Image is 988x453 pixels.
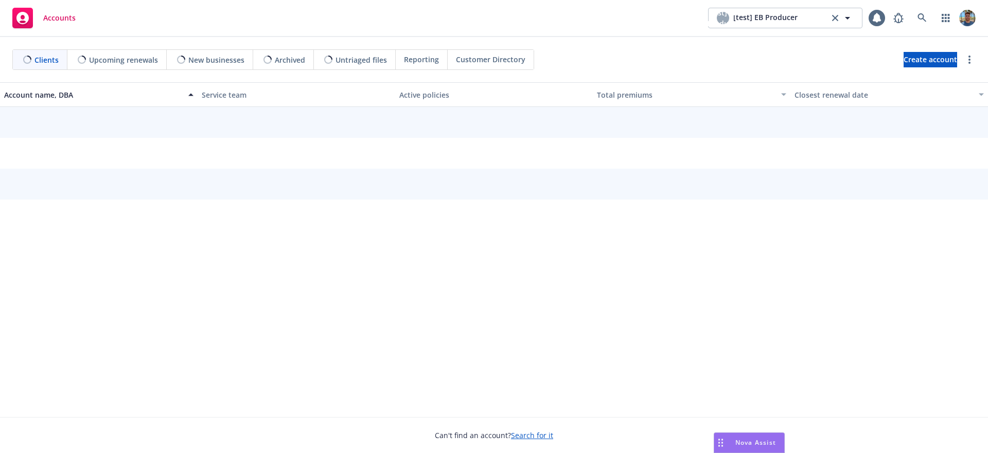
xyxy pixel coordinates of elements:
[936,8,956,28] a: Switch app
[336,55,387,65] span: Untriaged files
[435,430,553,441] span: Can't find an account?
[4,89,182,100] div: Account name, DBA
[188,55,244,65] span: New businesses
[795,89,973,100] div: Closest renewal date
[707,7,739,29] span: [test] EB Producer
[735,438,776,447] span: Nova Assist
[43,14,76,22] span: Accounts
[714,432,785,453] button: Nova Assist
[888,8,909,28] a: Report a Bug
[456,54,525,65] span: Customer Directory
[829,12,841,24] a: clear selection
[904,50,957,69] span: Create account
[34,55,59,65] span: Clients
[593,82,790,107] button: Total premiums
[198,82,395,107] button: Service team
[404,54,439,65] span: Reporting
[399,89,589,100] div: Active policies
[708,8,862,28] button: [test] EB Producer[test] EB Producerclear selection
[904,52,957,67] a: Create account
[790,82,988,107] button: Closest renewal date
[912,8,932,28] a: Search
[89,55,158,65] span: Upcoming renewals
[275,55,305,65] span: Archived
[511,430,553,440] a: Search for it
[963,53,976,66] a: more
[597,89,775,100] div: Total premiums
[202,89,391,100] div: Service team
[8,4,80,32] a: Accounts
[395,82,593,107] button: Active policies
[733,12,798,24] span: [test] EB Producer
[959,10,976,26] img: photo
[714,433,727,452] div: Drag to move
